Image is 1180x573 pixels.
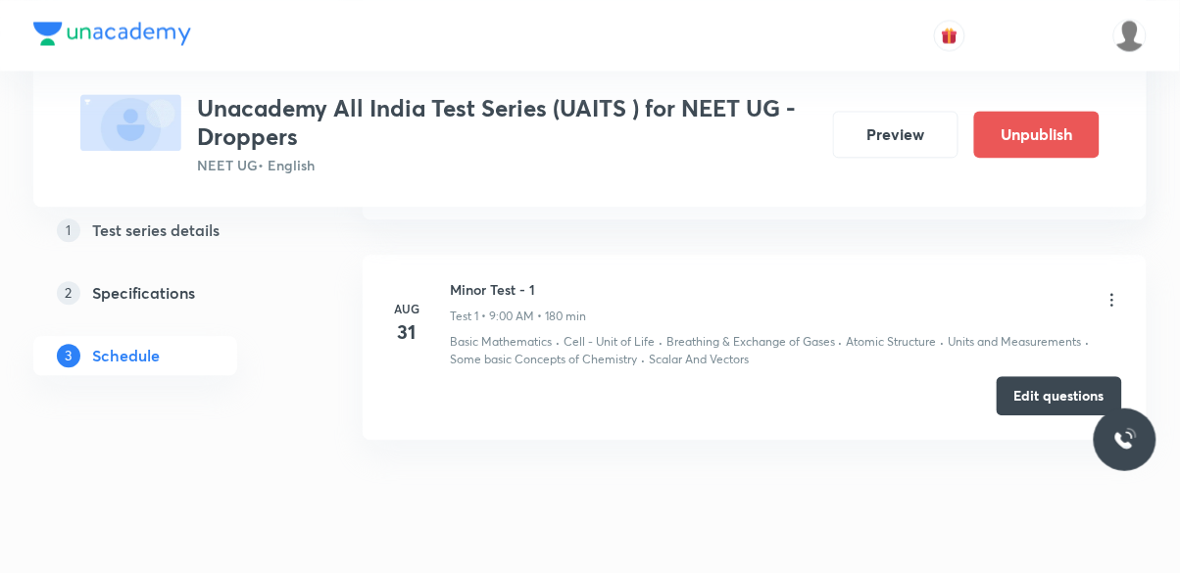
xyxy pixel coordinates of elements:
button: Preview [833,111,959,158]
div: · [839,333,843,351]
h4: 31 [387,317,426,347]
p: Breathing & Exchange of Gases [666,333,835,351]
img: fallback-thumbnail.png [80,94,181,151]
p: Cell - Unit of Life [564,333,655,351]
button: Edit questions [997,376,1122,415]
p: 3 [57,344,80,367]
img: avatar [941,26,959,44]
a: 1Test series details [33,211,300,250]
p: Some basic Concepts of Chemistry [450,351,637,368]
h6: Aug [387,300,426,317]
div: · [941,333,945,351]
p: NEET UG • English [197,155,817,175]
a: 2Specifications [33,273,300,312]
button: Unpublish [974,111,1100,158]
h5: Test series details [92,218,220,242]
div: · [659,333,663,351]
h3: Unacademy All India Test Series (UAITS ) for NEET UG - Droppers [197,94,817,151]
h6: Minor Test - 1 [450,279,586,300]
div: · [641,351,645,368]
div: · [1086,333,1090,351]
div: · [556,333,560,351]
img: Company Logo [33,22,191,45]
h5: Specifications [92,281,195,305]
p: Units and Measurements [949,333,1082,351]
p: Atomic Structure [847,333,937,351]
p: 1 [57,218,80,242]
h5: Schedule [92,344,160,367]
a: Company Logo [33,22,191,50]
button: avatar [934,20,965,51]
img: ttu [1113,428,1137,452]
img: Organic Chemistry [1113,19,1147,52]
p: Test 1 • 9:00 AM • 180 min [450,308,586,325]
p: Scalar And Vectors [649,351,749,368]
p: 2 [57,281,80,305]
p: Basic Mathematics [450,333,552,351]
